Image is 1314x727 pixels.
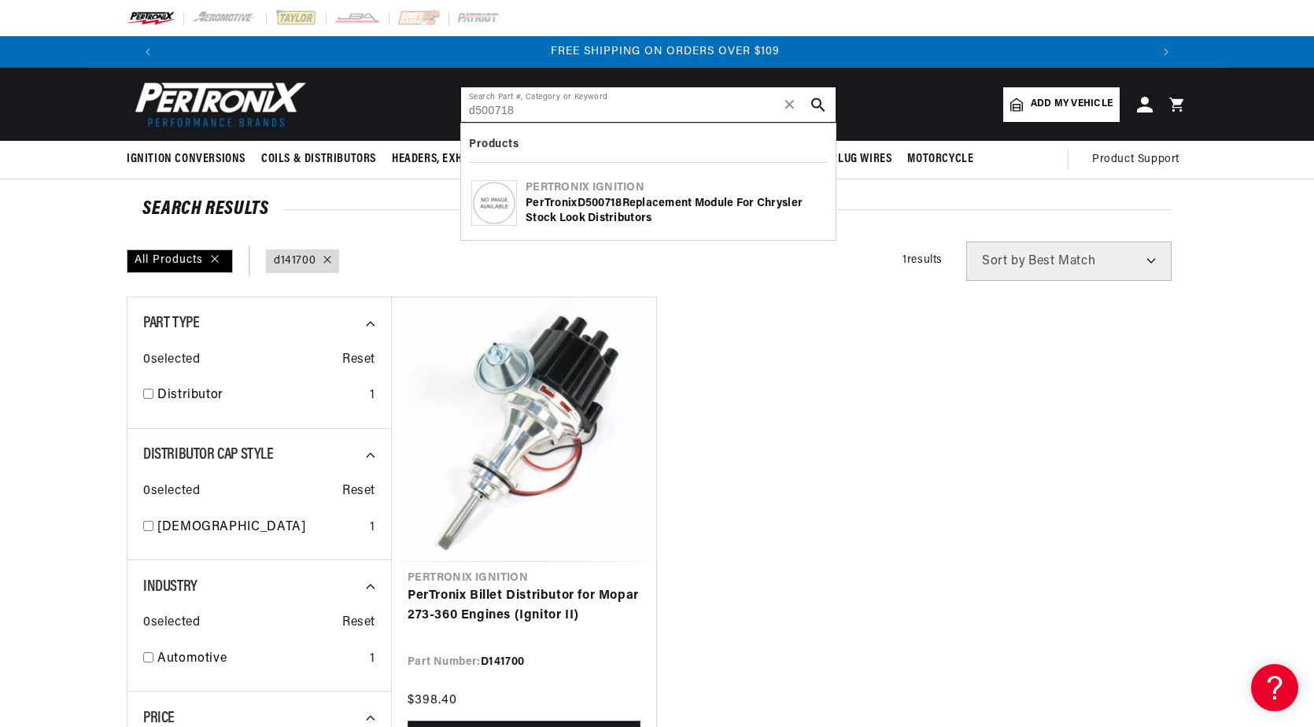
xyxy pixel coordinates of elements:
span: 0 selected [143,482,200,502]
button: Translation missing: en.sections.announcements.previous_announcement [132,36,164,68]
div: PerTronix Replacement Module for Chrysler Stock Look Distributors [526,196,825,227]
summary: Product Support [1092,141,1187,179]
button: Translation missing: en.sections.announcements.next_announcement [1150,36,1182,68]
span: Motorcycle [907,151,973,168]
a: Automotive [157,649,364,670]
select: Sort by [966,242,1172,281]
img: Pertronix [127,77,308,131]
span: Spark Plug Wires [796,151,892,168]
a: PerTronix Billet Distributor for Mopar 273-360 Engines (Ignitor II) [408,586,640,626]
span: Distributor Cap Style [143,447,274,463]
span: Part Type [143,316,199,331]
div: 1 [370,518,375,538]
div: Announcement [172,43,1158,61]
span: 1 results [902,254,943,266]
div: SEARCH RESULTS [142,201,1172,217]
summary: Headers, Exhausts & Components [384,141,584,178]
b: Products [469,138,519,150]
div: 1 [370,386,375,406]
slideshow-component: Translation missing: en.sections.announcements.announcement_bar [87,36,1227,68]
summary: Spark Plug Wires [788,141,900,178]
span: 0 selected [143,350,200,371]
span: Reset [342,350,375,371]
span: Industry [143,579,197,595]
summary: Motorcycle [899,141,981,178]
span: Reset [342,482,375,502]
a: Add my vehicle [1003,87,1120,122]
div: Pertronix Ignition [526,180,825,196]
a: Distributor [157,386,364,406]
b: D500718 [578,197,622,209]
span: Add my vehicle [1031,97,1113,112]
button: search button [801,87,836,122]
div: 3 of 3 [172,43,1158,61]
span: Reset [342,613,375,633]
span: 0 selected [143,613,200,633]
span: Coils & Distributors [261,151,376,168]
span: FREE SHIPPING ON ORDERS OVER $109 [551,46,780,57]
summary: Coils & Distributors [253,141,384,178]
summary: Ignition Conversions [127,141,253,178]
a: d141700 [274,253,316,270]
span: Ignition Conversions [127,151,245,168]
span: Price [143,710,175,726]
span: Sort by [982,255,1025,268]
span: Headers, Exhausts & Components [392,151,576,168]
span: Product Support [1092,151,1179,168]
img: PerTronix D500718 Replacement Module for Chrysler Stock Look Distributors [472,181,516,225]
input: Search Part #, Category or Keyword [461,87,836,122]
div: All Products [127,249,233,273]
a: [DEMOGRAPHIC_DATA] [157,518,364,538]
div: 1 [370,649,375,670]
